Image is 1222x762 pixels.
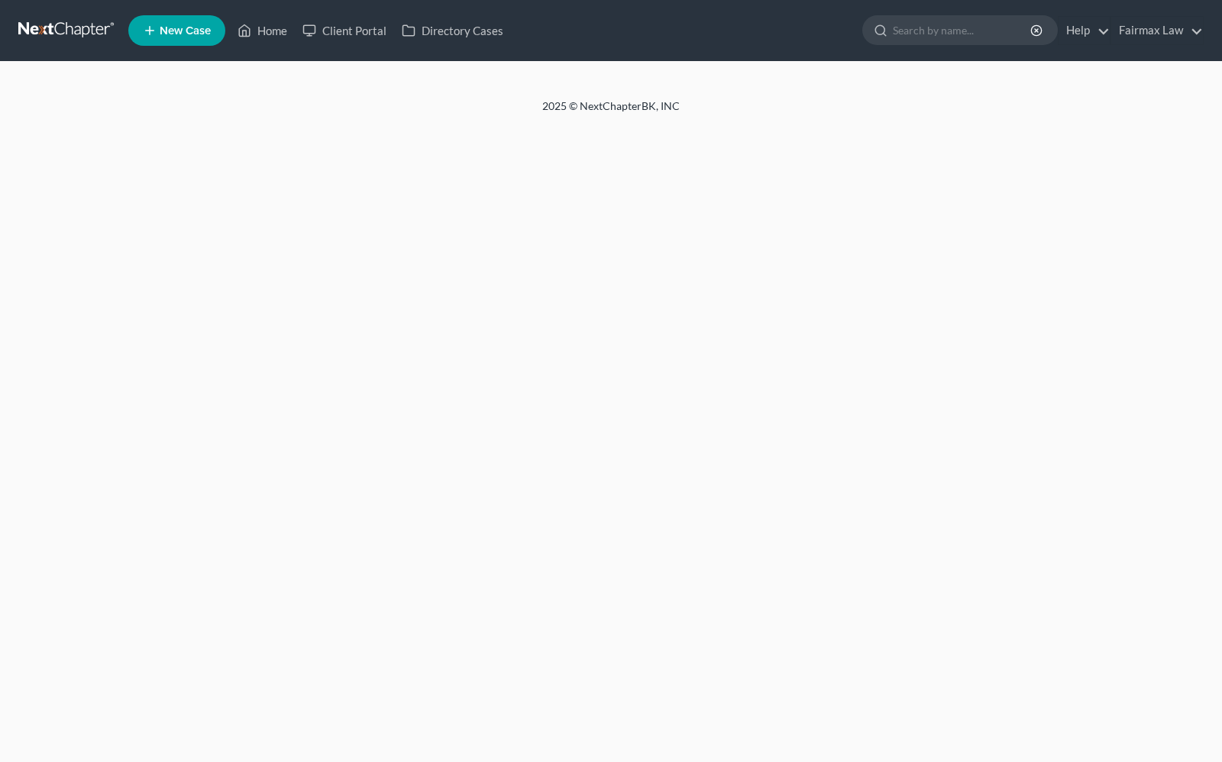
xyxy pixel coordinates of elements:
[394,17,511,44] a: Directory Cases
[295,17,394,44] a: Client Portal
[230,17,295,44] a: Home
[1059,17,1110,44] a: Help
[160,25,211,37] span: New Case
[1111,17,1203,44] a: Fairmax Law
[176,98,1046,126] div: 2025 © NextChapterBK, INC
[893,16,1033,44] input: Search by name...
